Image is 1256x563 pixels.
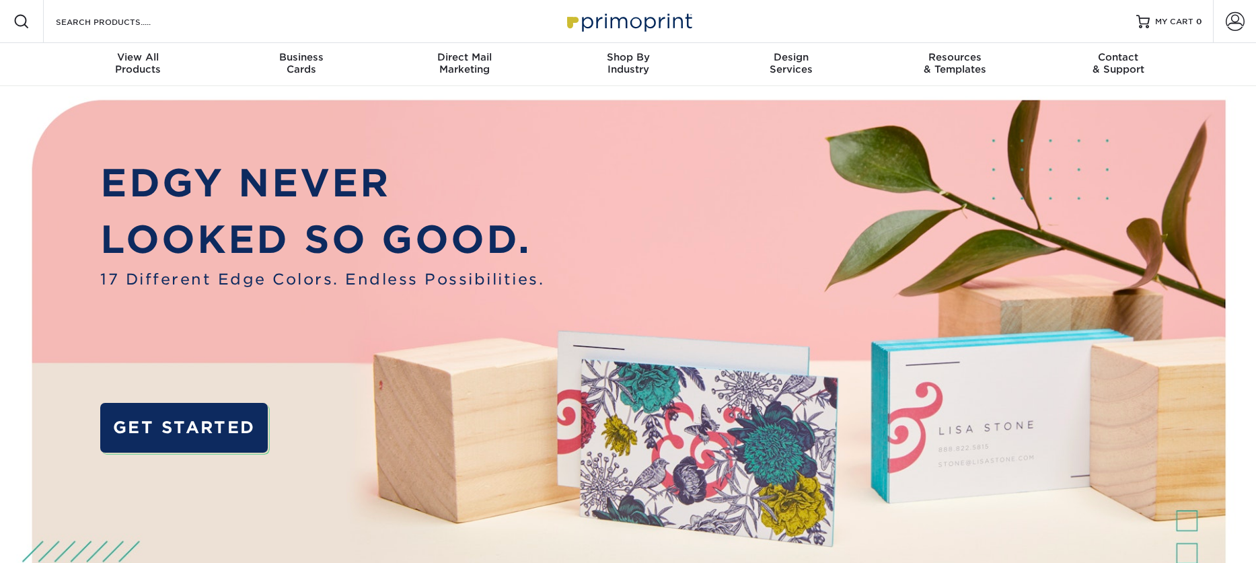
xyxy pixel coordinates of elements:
[546,51,710,75] div: Industry
[383,51,546,63] span: Direct Mail
[1037,51,1200,75] div: & Support
[546,51,710,63] span: Shop By
[100,211,544,268] p: LOOKED SO GOOD.
[383,51,546,75] div: Marketing
[100,268,544,291] span: 17 Different Edge Colors. Endless Possibilities.
[383,43,546,86] a: Direct MailMarketing
[57,51,220,63] span: View All
[57,51,220,75] div: Products
[1037,51,1200,63] span: Contact
[54,13,186,30] input: SEARCH PRODUCTS.....
[710,51,873,75] div: Services
[873,51,1037,63] span: Resources
[219,51,383,75] div: Cards
[546,43,710,86] a: Shop ByIndustry
[219,43,383,86] a: BusinessCards
[710,43,873,86] a: DesignServices
[1155,16,1193,28] span: MY CART
[561,7,696,36] img: Primoprint
[873,43,1037,86] a: Resources& Templates
[1037,43,1200,86] a: Contact& Support
[100,403,268,453] a: GET STARTED
[710,51,873,63] span: Design
[873,51,1037,75] div: & Templates
[57,43,220,86] a: View AllProducts
[100,155,544,211] p: EDGY NEVER
[219,51,383,63] span: Business
[1196,17,1202,26] span: 0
